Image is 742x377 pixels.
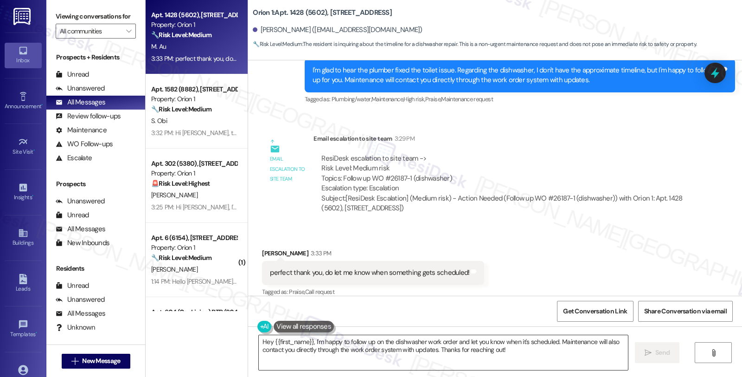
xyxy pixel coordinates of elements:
div: All Messages [56,309,105,318]
span: Praise , [425,95,441,103]
span: Maintenance , [371,95,403,103]
div: 3:29 PM [392,134,415,143]
button: Share Conversation via email [638,301,733,322]
button: Send [635,342,680,363]
div: Email escalation to site team [270,154,306,184]
div: Property: Orion 1 [151,243,237,253]
div: Unknown [56,323,95,332]
label: Viewing conversations for [56,9,136,24]
span: Share Conversation via email [644,306,727,316]
span: • [36,330,37,336]
textarea: Hey {{first_name}}, I'm happy to follow up on the dishwasher work order and let you know when it'... [259,335,628,370]
div: Unread [56,70,89,79]
div: Maintenance [56,125,107,135]
strong: 🔧 Risk Level: Medium [253,40,302,48]
div: Apt. 302 (5380), [STREET_ADDRESS] [151,159,237,169]
div: Prospects [46,179,145,189]
div: All Messages [56,97,105,107]
div: Unread [56,210,89,220]
strong: 🚨 Risk Level: Highest [151,179,210,188]
span: Plumbing/water , [332,95,371,103]
strong: 🔧 Risk Level: Medium [151,105,211,113]
div: Unread [56,281,89,291]
div: Subject: [ResiDesk Escalation] (Medium risk) - Action Needed (Follow up WO #26187-1 (dishwasher))... [321,194,684,214]
a: Site Visit • [5,134,42,159]
div: Property: Orion 1 [151,94,237,104]
i:  [710,349,717,357]
div: WO Follow-ups [56,139,113,149]
div: perfect thank you, do let me know when something gets scheduled! [270,268,469,278]
div: 3:33 PM: perfect thank you, do let me know when something gets scheduled! [151,54,358,63]
div: Tagged as: [262,285,484,299]
span: • [32,193,33,199]
strong: 🔧 Risk Level: Medium [151,31,211,39]
div: Apt. 1582 (8882), [STREET_ADDRESS] [151,84,237,94]
div: Apt. 1428 (5602), [STREET_ADDRESS] [151,10,237,20]
div: New Inbounds [56,238,109,248]
div: Review follow-ups [56,111,121,121]
div: Email escalation to site team [313,134,692,147]
div: Tagged as: [305,92,735,106]
img: ResiDesk Logo [13,8,32,25]
span: : The resident is inquiring about the timeline for a dishwasher repair. This is a non-urgent main... [253,39,697,49]
div: I'm glad to hear the plumber fixed the toilet issue. Regarding the dishwasher, I don't have the a... [313,65,720,85]
div: All Messages [56,224,105,234]
div: [PERSON_NAME] [262,248,484,261]
i:  [126,27,131,35]
button: Get Conversation Link [557,301,633,322]
span: [PERSON_NAME] [151,265,198,273]
div: Escalate [56,153,92,163]
div: ResiDesk escalation to site team -> Risk Level: Medium risk Topics: Follow up WO #26187-1 (dishwa... [321,154,684,194]
div: [PERSON_NAME] ([EMAIL_ADDRESS][DOMAIN_NAME]) [253,25,422,35]
span: • [41,102,43,108]
span: Praise , [289,288,305,296]
div: Unanswered [56,196,105,206]
div: Unanswered [56,84,105,93]
span: M. Au [151,42,166,51]
span: Send [655,348,670,357]
span: New Message [82,356,120,366]
i:  [645,349,652,357]
i:  [71,357,78,365]
strong: 🔧 Risk Level: Medium [151,253,211,262]
a: Insights • [5,180,42,205]
input: All communities [60,24,121,39]
span: S. Obi [151,117,167,125]
span: Maintenance request [441,95,493,103]
div: Apt. 6 (6154), [STREET_ADDRESS] [151,233,237,243]
b: Orion 1: Apt. 1428 (5602), [STREET_ADDRESS] [253,8,392,18]
a: Buildings [5,225,42,250]
div: Property: Orion 1 [151,169,237,178]
div: 3:33 PM [308,248,331,258]
div: Property: Orion 1 [151,20,237,30]
div: 1:14 PM: Hello [PERSON_NAME], would you be able to help me get in contact with maintenance? I hav... [151,277,550,286]
span: [PERSON_NAME] [151,191,198,199]
span: • [33,147,35,154]
a: Leads [5,271,42,296]
div: Residents [46,264,145,273]
a: Templates • [5,317,42,342]
div: Prospects + Residents [46,52,145,62]
span: High risk , [403,95,425,103]
span: Call request [305,288,334,296]
button: New Message [62,354,130,369]
a: Inbox [5,43,42,68]
div: Unanswered [56,295,105,305]
span: Get Conversation Link [563,306,627,316]
div: Apt. 604 (Co-Living) BTB (9045), [STREET_ADDRESS] [151,307,237,317]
